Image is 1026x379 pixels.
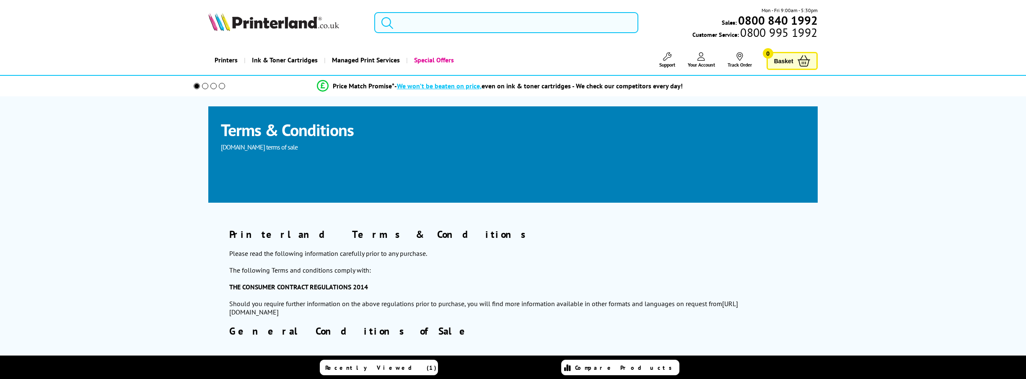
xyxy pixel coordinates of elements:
[688,52,715,68] a: Your Account
[688,62,715,68] span: Your Account
[320,360,438,375] a: Recently Viewed (1)
[659,52,675,68] a: Support
[774,55,793,67] span: Basket
[659,62,675,68] span: Support
[324,49,406,71] a: Managed Print Services
[575,364,676,371] span: Compare Products
[229,354,768,363] li: These terms and conditions do not affect your statutory rights.
[229,299,738,316] span: Should you require further information on the above regulations prior to purchase, you will find ...
[229,228,796,241] h2: Printerland Terms & Conditions
[762,6,818,14] span: Mon - Fri 9:00am - 5:30pm
[722,18,737,26] span: Sales:
[738,13,818,28] b: 0800 840 1992
[244,49,324,71] a: Ink & Toner Cartridges
[692,28,817,39] span: Customer Service:
[325,364,437,371] span: Recently Viewed (1)
[221,119,657,141] h1: Terms & Conditions
[229,249,427,258] span: Please read the following information carefully prior to any purchase.
[208,49,244,71] a: Printers
[561,360,679,375] a: Compare Products
[763,48,773,59] span: 0
[182,79,818,93] li: modal_Promise
[737,16,818,24] a: 0800 840 1992
[394,82,683,90] div: - even on ink & toner cartridges - We check our competitors every day!
[252,49,318,71] span: Ink & Toner Cartridges
[229,299,738,316] a: [URL][DOMAIN_NAME]
[397,82,482,90] span: We won’t be beaten on price,
[739,28,817,36] span: 0800 995 1992
[221,141,389,153] p: [DOMAIN_NAME] terms of sale
[406,49,460,71] a: Special Offers
[767,52,818,70] a: Basket 0
[229,266,371,274] span: The following Terms and conditions comply with:
[229,283,368,291] strong: THE CONSUMER CONTRACT REGULATIONS 2014
[333,82,394,90] span: Price Match Promise*
[229,325,768,338] h2: General Conditions of Sale
[728,52,752,68] a: Track Order
[208,13,339,31] img: Printerland Logo
[208,13,363,33] a: Printerland Logo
